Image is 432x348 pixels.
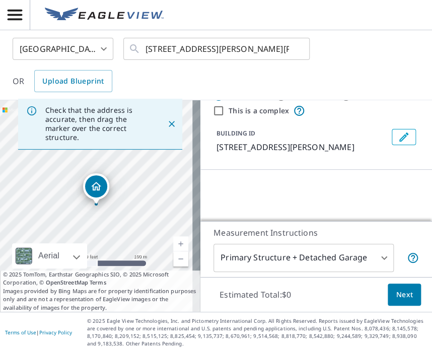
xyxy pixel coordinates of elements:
[173,251,188,266] a: Current Level 17, Zoom Out
[45,106,149,142] p: Check that the address is accurate, then drag the marker over the correct structure.
[229,106,289,116] label: This is a complex
[217,129,255,137] p: BUILDING ID
[45,8,164,23] img: EV Logo
[87,317,427,347] p: © 2025 Eagle View Technologies, Inc. and Pictometry International Corp. All Rights Reserved. Repo...
[146,35,289,63] input: Search by address or latitude-longitude
[13,70,112,92] div: OR
[5,329,36,336] a: Terms of Use
[213,227,419,239] p: Measurement Instructions
[213,244,394,272] div: Primary Structure + Detached Garage
[39,2,170,29] a: EV Logo
[211,284,299,306] p: Estimated Total: $0
[39,329,72,336] a: Privacy Policy
[396,289,413,301] span: Next
[35,243,62,268] div: Aerial
[407,252,419,264] span: Your report will include the primary structure and a detached garage if one exists.
[90,279,106,286] a: Terms
[388,284,421,306] button: Next
[3,270,197,287] span: © 2025 TomTom, Earthstar Geographics SIO, © 2025 Microsoft Corporation, ©
[173,236,188,251] a: Current Level 17, Zoom In
[12,243,87,268] div: Aerial
[83,173,109,204] div: Dropped pin, building 1, Residential property, 175 Joy Lynns Dr Kyle, TX 78640
[42,75,104,88] span: Upload Blueprint
[46,279,88,286] a: OpenStreetMap
[217,141,388,153] p: [STREET_ADDRESS][PERSON_NAME]
[5,329,72,335] p: |
[165,117,178,130] button: Close
[392,129,416,145] button: Edit building 1
[34,70,112,92] a: Upload Blueprint
[13,35,113,63] div: [GEOGRAPHIC_DATA]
